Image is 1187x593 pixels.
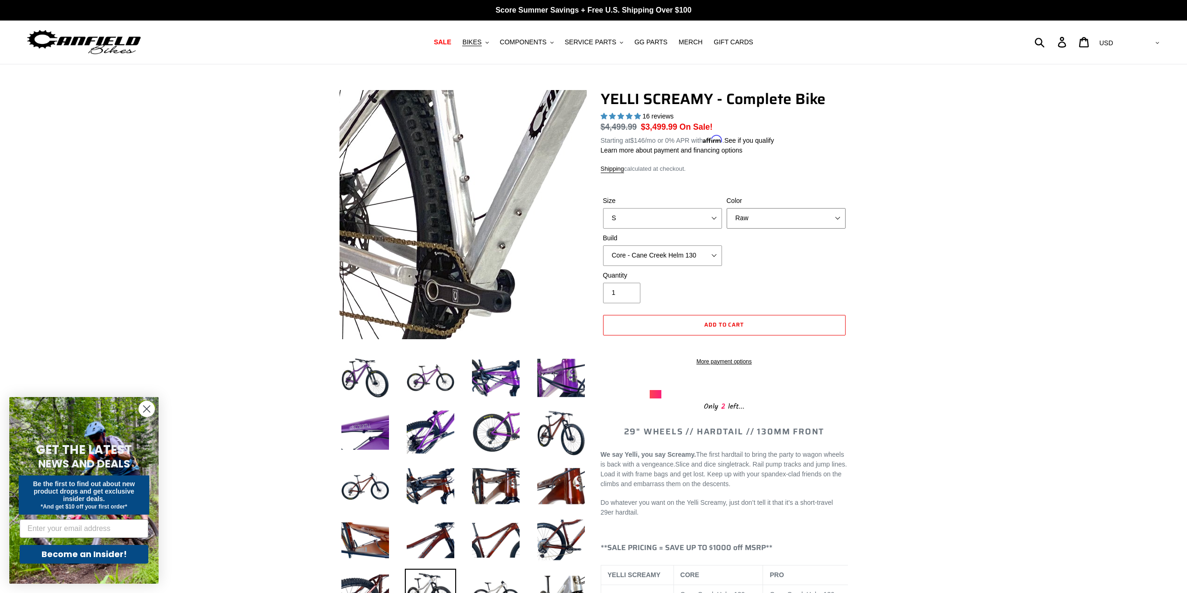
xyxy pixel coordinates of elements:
a: GG PARTS [630,36,672,49]
img: Load image into Gallery viewer, YELLI SCREAMY - Complete Bike [340,406,391,458]
span: *And get $10 off your first order* [41,503,127,510]
a: MERCH [674,36,707,49]
a: Learn more about payment and financing options [601,147,743,154]
img: Load image into Gallery viewer, YELLI SCREAMY - Complete Bike [340,515,391,566]
span: GG PARTS [634,38,667,46]
span: GIFT CARDS [714,38,753,46]
span: 2 [718,401,728,412]
img: Load image into Gallery viewer, YELLI SCREAMY - Complete Bike [405,515,456,566]
h1: YELLI SCREAMY - Complete Bike [601,90,848,108]
div: Only left... [650,398,799,413]
p: Starting at /mo or 0% APR with . [601,133,774,146]
span: Do whatever you want on the Yelli Screamy, just don’t tell it that it’s a short-travel 29er hardt... [601,499,833,516]
span: Affirm [703,135,722,143]
a: See if you qualify - Learn more about Affirm Financing (opens in modal) [724,137,774,144]
a: SALE [429,36,456,49]
span: SERVICE PARTS [565,38,616,46]
h4: **SALE PRICING = SAVE UP TO $1000 off MSRP** [601,543,848,552]
span: Add to cart [704,320,744,329]
span: 5.00 stars [601,112,643,120]
label: Color [727,196,846,206]
span: $146 [630,137,645,144]
button: BIKES [458,36,493,49]
img: Load image into Gallery viewer, YELLI SCREAMY - Complete Bike [470,352,521,404]
span: On Sale! [680,121,713,133]
button: COMPONENTS [495,36,558,49]
button: Add to cart [603,315,846,335]
span: The first hardtail to bring the party to wagon wheels is back with a vengeance. [601,451,844,468]
img: Canfield Bikes [26,28,142,57]
img: Load image into Gallery viewer, YELLI SCREAMY - Complete Bike [470,406,521,458]
img: Load image into Gallery viewer, YELLI SCREAMY - Complete Bike [535,515,587,566]
a: More payment options [603,357,846,366]
label: Build [603,233,722,243]
span: 29" WHEELS // HARDTAIL // 130MM FRONT [624,425,825,438]
label: Size [603,196,722,206]
input: Search [1040,32,1063,52]
button: Close dialog [139,401,155,417]
span: GET THE LATEST [36,441,132,458]
img: Load image into Gallery viewer, YELLI SCREAMY - Complete Bike [405,406,456,458]
span: BIKES [462,38,481,46]
span: COMPONENTS [500,38,547,46]
img: Load image into Gallery viewer, YELLI SCREAMY - Complete Bike [535,352,587,404]
button: Become an Insider! [20,545,148,564]
img: Load image into Gallery viewer, YELLI SCREAMY - Complete Bike [340,352,391,404]
img: Load image into Gallery viewer, YELLI SCREAMY - Complete Bike [405,352,456,404]
img: Load image into Gallery viewer, YELLI SCREAMY - Complete Bike [470,515,521,566]
b: We say Yelli, you say Screamy. [601,451,696,458]
span: Be the first to find out about new product drops and get exclusive insider deals. [33,480,135,502]
img: Load image into Gallery viewer, YELLI SCREAMY - Complete Bike [405,460,456,512]
span: 16 reviews [642,112,673,120]
div: calculated at checkout. [601,164,848,174]
img: Load image into Gallery viewer, YELLI SCREAMY - Complete Bike [470,460,521,512]
b: YELLI SCREAMY [608,571,661,579]
a: GIFT CARDS [709,36,758,49]
span: NEWS AND DEALS [38,456,130,471]
span: SALE [434,38,451,46]
img: Load image into Gallery viewer, YELLI SCREAMY - Complete Bike [535,460,587,512]
span: MERCH [679,38,702,46]
p: Slice and dice singletrack. Rail pump tracks and jump lines. Load it with frame bags and get lost... [601,450,848,489]
a: Shipping [601,165,625,173]
b: PRO [770,571,784,579]
input: Enter your email address [20,519,148,538]
b: CORE [680,571,699,579]
button: SERVICE PARTS [560,36,628,49]
img: Load image into Gallery viewer, YELLI SCREAMY - Complete Bike [340,460,391,512]
span: $3,499.99 [641,122,677,132]
s: $4,499.99 [601,122,637,132]
img: Load image into Gallery viewer, YELLI SCREAMY - Complete Bike [535,406,587,458]
label: Quantity [603,271,722,280]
